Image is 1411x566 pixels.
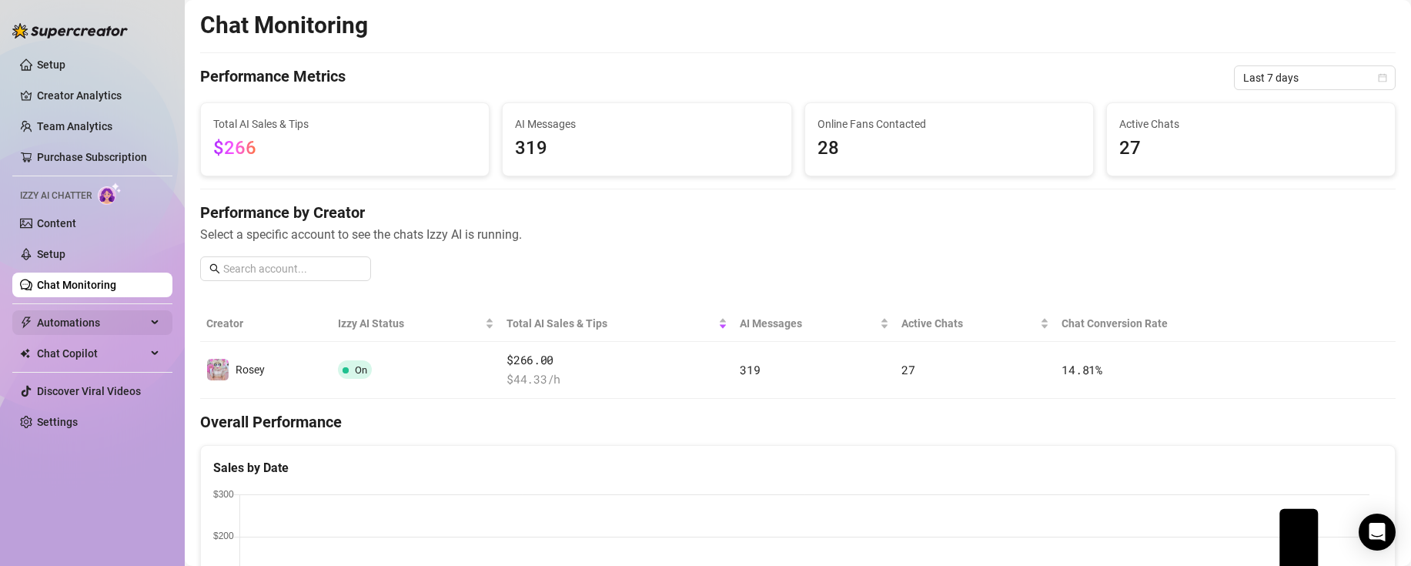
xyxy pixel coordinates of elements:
[200,202,1396,223] h4: Performance by Creator
[37,310,146,335] span: Automations
[200,306,332,342] th: Creator
[37,151,147,163] a: Purchase Subscription
[223,260,362,277] input: Search account...
[1119,134,1383,163] span: 27
[12,23,128,39] img: logo-BBDzfeDw.svg
[236,363,265,376] span: Rosey
[515,134,778,163] span: 319
[740,362,760,377] span: 319
[37,59,65,71] a: Setup
[20,348,30,359] img: Chat Copilot
[37,385,141,397] a: Discover Viral Videos
[37,83,160,108] a: Creator Analytics
[20,316,32,329] span: thunderbolt
[1243,66,1386,89] span: Last 7 days
[500,306,734,342] th: Total AI Sales & Tips
[37,416,78,428] a: Settings
[200,411,1396,433] h4: Overall Performance
[37,217,76,229] a: Content
[901,362,914,377] span: 27
[20,189,92,203] span: Izzy AI Chatter
[213,458,1383,477] div: Sales by Date
[1119,116,1383,132] span: Active Chats
[200,11,368,40] h2: Chat Monitoring
[901,315,1037,332] span: Active Chats
[37,248,65,260] a: Setup
[507,370,727,389] span: $ 44.33 /h
[207,359,229,380] img: Rosey
[213,116,476,132] span: Total AI Sales & Tips
[200,225,1396,244] span: Select a specific account to see the chats Izzy AI is running.
[515,116,778,132] span: AI Messages
[209,263,220,274] span: search
[1378,73,1387,82] span: calendar
[213,137,256,159] span: $266
[1055,306,1276,342] th: Chat Conversion Rate
[734,306,895,342] th: AI Messages
[507,351,727,370] span: $266.00
[507,315,715,332] span: Total AI Sales & Tips
[37,120,112,132] a: Team Analytics
[338,315,482,332] span: Izzy AI Status
[1062,362,1102,377] span: 14.81 %
[895,306,1055,342] th: Active Chats
[200,65,346,90] h4: Performance Metrics
[1359,514,1396,551] div: Open Intercom Messenger
[98,183,122,205] img: AI Chatter
[332,306,500,342] th: Izzy AI Status
[355,364,367,376] span: On
[818,116,1081,132] span: Online Fans Contacted
[37,279,116,291] a: Chat Monitoring
[740,315,877,332] span: AI Messages
[818,134,1081,163] span: 28
[37,341,146,366] span: Chat Copilot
